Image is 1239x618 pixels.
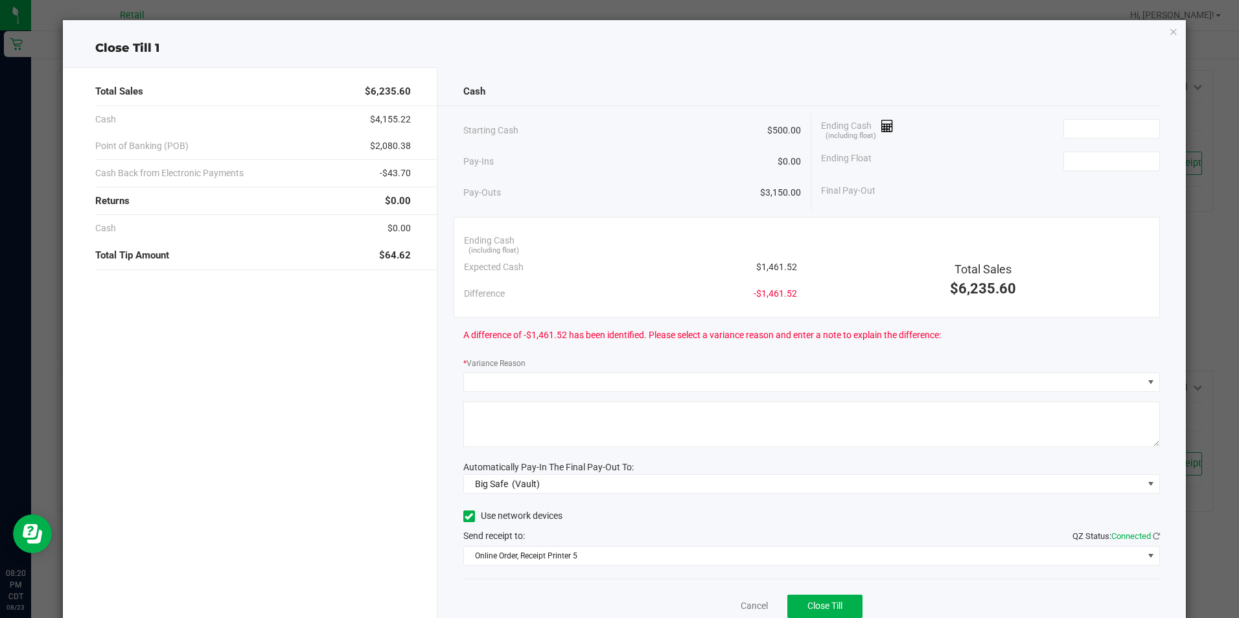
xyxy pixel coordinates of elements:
span: Online Order, Receipt Printer 5 [464,547,1143,565]
span: (Vault) [512,479,540,489]
span: Automatically Pay-In The Final Pay-Out To: [463,462,634,472]
span: $4,155.22 [370,113,411,126]
span: Send receipt to: [463,531,525,541]
span: Final Pay-Out [821,184,875,198]
span: Close Till [807,601,842,611]
span: Total Sales [95,84,143,99]
span: Connected [1111,531,1151,541]
span: Cash Back from Electronic Payments [95,166,244,180]
span: Ending Cash [821,119,894,139]
span: $6,235.60 [950,280,1016,297]
iframe: Resource center [13,514,52,553]
span: Pay-Outs [463,186,501,200]
span: $0.00 [778,155,801,168]
div: Close Till 1 [63,40,1185,57]
span: Point of Banking (POB) [95,139,189,153]
span: Expected Cash [464,260,524,274]
span: (including float) [469,246,519,257]
span: Total Tip Amount [95,248,169,263]
label: Variance Reason [463,358,526,369]
span: $0.00 [388,222,411,235]
span: $0.00 [385,194,411,209]
span: A difference of -$1,461.52 has been identified. Please select a variance reason and enter a note ... [463,328,941,342]
span: Ending Cash [464,234,515,247]
span: -$1,461.52 [754,287,797,301]
span: Total Sales [955,262,1012,276]
span: (including float) [826,131,876,142]
span: $1,461.52 [756,260,797,274]
span: Pay-Ins [463,155,494,168]
span: Cash [463,84,485,99]
span: $64.62 [379,248,411,263]
span: Cash [95,222,116,235]
span: Starting Cash [463,124,518,137]
span: $500.00 [767,124,801,137]
span: Ending Float [821,152,872,171]
span: $3,150.00 [760,186,801,200]
span: Difference [464,287,505,301]
span: Cash [95,113,116,126]
span: QZ Status: [1072,531,1160,541]
div: Returns [95,187,410,215]
button: Close Till [787,595,863,618]
span: -$43.70 [380,166,411,180]
label: Use network devices [463,509,562,523]
span: $2,080.38 [370,139,411,153]
span: Big Safe [475,479,508,489]
a: Cancel [741,599,768,613]
span: $6,235.60 [365,84,411,99]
